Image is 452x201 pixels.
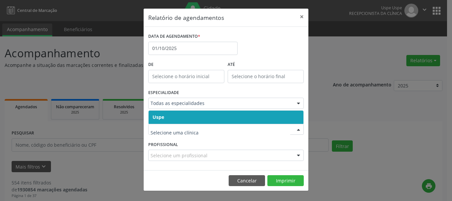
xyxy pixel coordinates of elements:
span: Uspe [153,114,164,120]
label: ATÉ [228,60,304,70]
input: Selecione o horário final [228,70,304,83]
button: Close [295,9,308,25]
input: Selecione uma clínica [151,126,290,139]
label: DATA DE AGENDAMENTO [148,31,200,42]
input: Selecione uma data ou intervalo [148,42,238,55]
label: PROFISSIONAL [148,139,178,150]
span: Todas as especialidades [151,100,290,107]
label: ESPECIALIDADE [148,88,179,98]
span: Selecione um profissional [151,152,207,159]
input: Selecione o horário inicial [148,70,224,83]
label: De [148,60,224,70]
button: Imprimir [267,175,304,186]
button: Cancelar [229,175,265,186]
h5: Relatório de agendamentos [148,13,224,22]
